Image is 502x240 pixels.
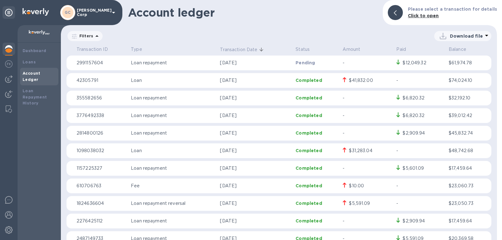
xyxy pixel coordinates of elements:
[403,130,425,136] div: $2,909.94
[23,60,36,64] b: Loans
[220,95,291,101] p: [DATE]
[408,7,497,12] b: Please select a transaction for details
[343,46,391,53] p: Amount
[131,147,215,154] p: Loan
[449,200,489,207] p: $23,050.73
[343,60,391,66] p: -
[220,46,257,53] p: Transaction Date
[296,95,338,101] p: Completed
[349,147,372,154] div: $31,283.04
[349,183,364,189] div: $10.00
[296,147,338,154] p: Completed
[131,60,215,66] p: Loan repayment
[449,165,489,172] p: $17,459.64
[23,71,40,82] b: Account Ledger
[77,33,93,39] p: Filters
[77,183,126,189] p: 610706763
[220,218,291,224] p: [DATE]
[403,112,425,119] div: $6,820.32
[220,165,291,172] p: [DATE]
[343,95,391,101] p: -
[23,8,49,16] img: Logo
[449,95,489,101] p: $32,192.10
[343,165,391,172] p: -
[403,218,425,224] div: $2,909.94
[396,77,444,84] p: -
[449,60,489,66] p: $61,974.78
[296,60,338,66] p: Pending
[449,218,489,224] p: $17,459.64
[403,165,424,172] div: $5,601.09
[131,165,215,172] p: Loan repayment
[343,130,391,136] p: -
[3,6,15,19] div: Unpin categories
[77,60,126,66] p: 2991157604
[131,218,215,224] p: Loan repayment
[296,165,338,171] p: Completed
[449,112,489,119] p: $39,012.42
[65,10,71,15] b: GC
[131,183,215,189] p: Fee
[296,218,338,224] p: Completed
[77,147,126,154] p: 1098038032
[296,130,338,136] p: Completed
[77,46,126,53] p: Transaction ID
[5,60,13,68] img: Foreign exchange
[349,200,370,207] div: $5,591.09
[449,77,489,84] p: $74,024.10
[131,200,215,207] p: Loan repayment reversal
[77,165,126,172] p: 1157225327
[296,77,338,83] p: Completed
[220,130,291,136] p: [DATE]
[220,147,291,154] p: [DATE]
[131,46,215,53] p: Type
[220,60,291,66] p: [DATE]
[296,112,338,119] p: Completed
[77,8,108,17] p: [PERSON_NAME] Corp
[77,218,126,224] p: 2276425112
[131,130,215,136] p: Loan repayment
[77,95,126,101] p: 355582656
[343,218,391,224] p: -
[296,183,338,189] p: Completed
[349,77,373,84] div: $41,832.00
[131,95,215,101] p: Loan repayment
[23,48,46,53] b: Dashboard
[77,200,126,207] p: 1824636604
[220,77,291,84] p: [DATE]
[220,112,291,119] p: [DATE]
[77,130,126,136] p: 2814800126
[449,46,489,53] p: Balance
[449,183,489,189] p: $23,060.73
[220,46,265,53] span: Transaction Date
[128,6,378,19] h1: Account ledger
[23,88,47,106] b: Loan Repayment History
[77,112,126,119] p: 3776492338
[449,147,489,154] p: $48,742.68
[450,33,483,39] p: Download file
[343,112,391,119] p: -
[403,95,425,101] div: $6,820.32
[396,183,444,189] p: -
[449,130,489,136] p: $45,832.74
[77,77,126,84] p: 42305791
[220,183,291,189] p: [DATE]
[396,147,444,154] p: -
[408,13,439,18] b: Click to open
[403,60,426,66] div: $12,049.32
[296,200,338,206] p: Completed
[296,46,338,53] p: Status
[131,77,215,84] p: Loan
[396,200,444,207] p: -
[131,112,215,119] p: Loan repayment
[396,46,444,53] p: Paid
[220,200,291,207] p: [DATE]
